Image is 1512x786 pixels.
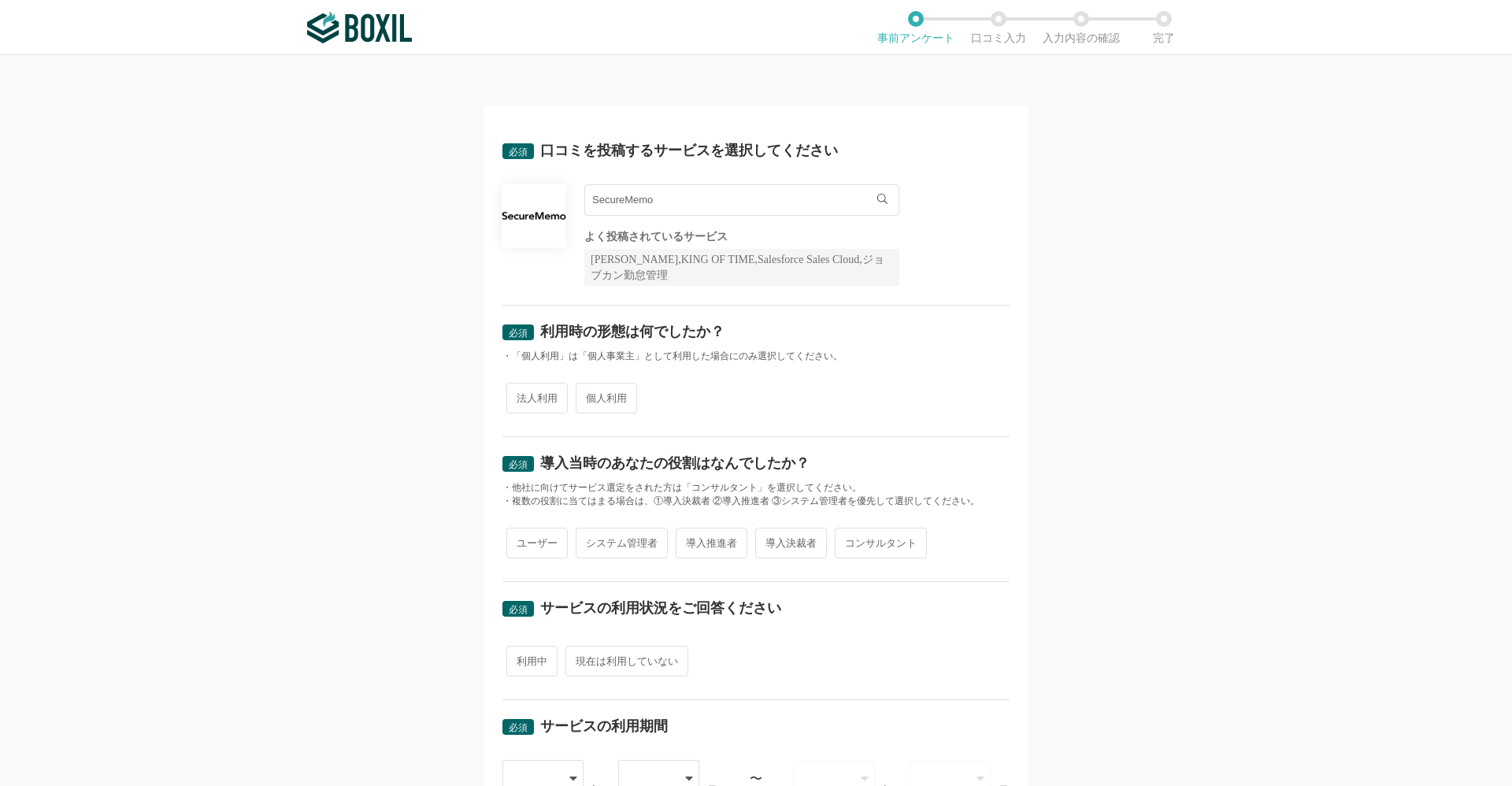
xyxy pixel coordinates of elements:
[509,604,528,615] span: 必須
[584,184,899,216] input: サービス名で検索
[506,646,558,677] span: 利用中
[750,773,762,785] div: 〜
[307,12,412,43] img: ボクシルSaaS_ロゴ
[874,11,957,44] li: 事前アンケート
[540,719,668,733] div: サービスの利用期間
[506,383,568,413] span: 法人利用
[676,528,747,558] span: 導入推進者
[755,528,827,558] span: 導入決裁者
[502,350,1010,363] div: ・「個人利用」は「個人事業主」として利用した場合にのみ選択してください。
[540,601,781,615] div: サービスの利用状況をご回答ください
[576,383,637,413] span: 個人利用
[584,232,899,243] div: よく投稿されているサービス
[957,11,1039,44] li: 口コミ入力
[509,328,528,339] span: 必須
[1039,11,1122,44] li: 入力内容の確認
[835,528,927,558] span: コンサルタント
[509,146,528,158] span: 必須
[502,495,1010,508] div: ・複数の役割に当てはまる場合は、①導入決裁者 ②導入推進者 ③システム管理者を優先して選択してください。
[540,143,838,158] div: 口コミを投稿するサービスを選択してください
[584,249,899,286] div: [PERSON_NAME],KING OF TIME,Salesforce Sales Cloud,ジョブカン勤怠管理
[1122,11,1205,44] li: 完了
[576,528,668,558] span: システム管理者
[565,646,688,677] span: 現在は利用していない
[502,481,1010,495] div: ・他社に向けてサービス選定をされた方は「コンサルタント」を選択してください。
[509,722,528,733] span: 必須
[540,456,810,470] div: 導入当時のあなたの役割はなんでしたか？
[506,528,568,558] span: ユーザー
[509,459,528,470] span: 必須
[540,324,724,339] div: 利用時の形態は何でしたか？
